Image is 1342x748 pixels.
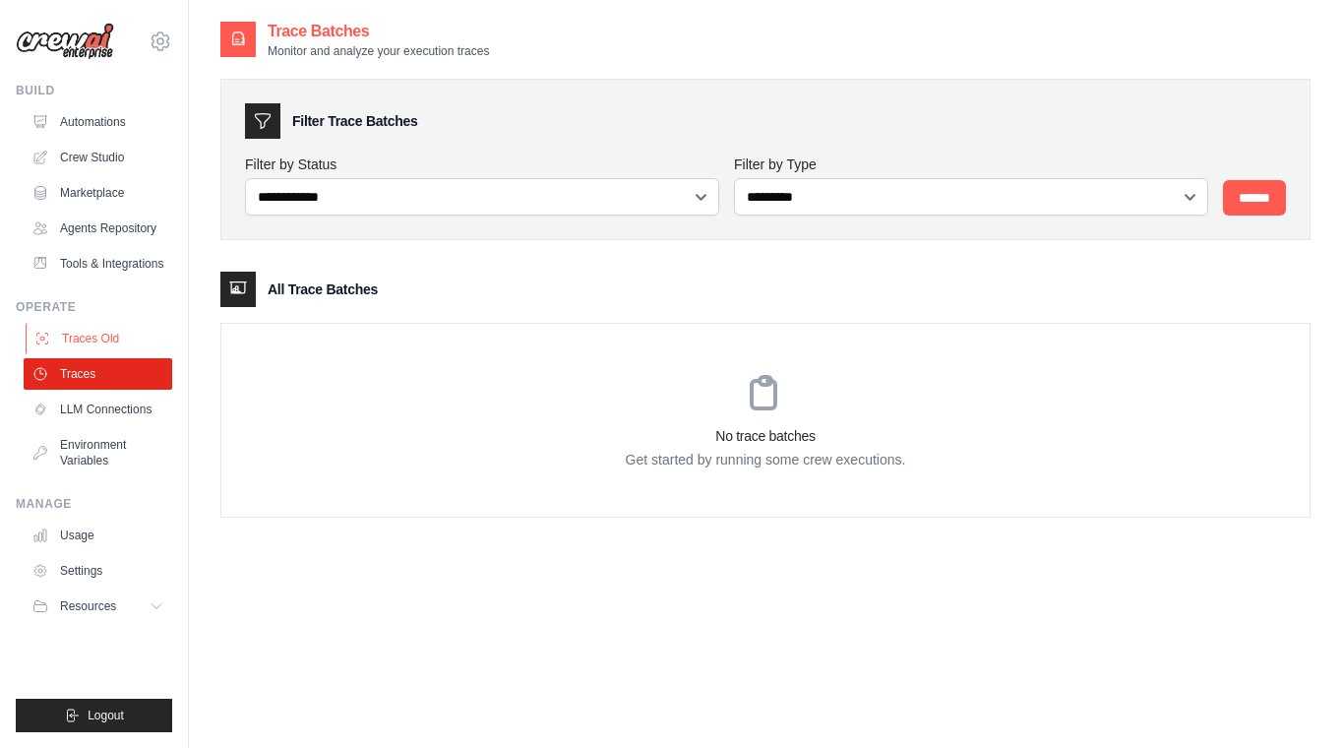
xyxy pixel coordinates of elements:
h2: Trace Batches [268,20,489,43]
a: Crew Studio [24,142,172,173]
h3: Filter Trace Batches [292,111,417,131]
p: Get started by running some crew executions. [221,450,1310,469]
h3: All Trace Batches [268,280,378,299]
div: Build [16,83,172,98]
h3: No trace batches [221,426,1310,446]
label: Filter by Type [734,155,1207,174]
a: Automations [24,106,172,138]
a: Agents Repository [24,213,172,244]
a: Traces Old [26,323,174,354]
img: Logo [16,23,114,60]
button: Logout [16,699,172,732]
a: Environment Variables [24,429,172,476]
a: Marketplace [24,177,172,209]
a: LLM Connections [24,394,172,425]
a: Usage [24,520,172,551]
button: Resources [24,591,172,622]
div: Operate [16,299,172,315]
label: Filter by Status [245,155,718,174]
span: Logout [88,708,124,723]
a: Tools & Integrations [24,248,172,280]
a: Traces [24,358,172,390]
div: Manage [16,496,172,512]
a: Settings [24,555,172,587]
p: Monitor and analyze your execution traces [268,43,489,59]
span: Resources [60,598,116,614]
